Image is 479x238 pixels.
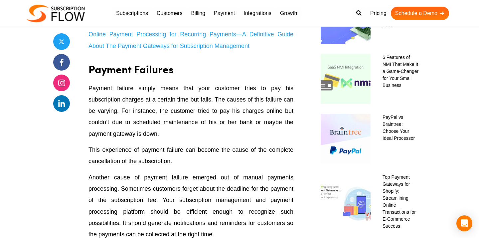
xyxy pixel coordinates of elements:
[321,54,371,104] img: SaaS software with NMI integration
[376,114,419,142] a: PayPal vs Braintree: Choose Your Ideal Processor
[391,7,449,20] a: Schedule a Demo
[88,144,293,167] p: This experience of payment failure can become the cause of the complete cancellation of the subsc...
[321,114,371,164] img: PayPal vs Braintree
[88,83,293,139] p: Payment failure simply means that your customer tries to pay his subscription charges at a certai...
[366,7,391,20] a: Pricing
[187,7,210,20] a: Billing
[152,7,187,20] a: Customers
[321,174,371,224] img: Shopify & Integrated Payment Gateways to Offer a Perfect Checkout Experience
[27,5,85,22] img: Subscriptionflow
[112,7,152,20] a: Subscriptions
[88,31,293,49] a: Online Payment Processing for Recurring Payments—A Definitive Guide About The Payment Gateways fo...
[376,54,419,89] a: 6 Features of NMI That Make It a Game-Changer for Your Small Business
[88,56,293,77] h2: Payment Failures
[276,7,302,20] a: Growth
[210,7,239,20] a: Payment
[239,7,276,20] a: Integrations
[456,215,472,231] div: Open Intercom Messenger
[376,174,419,230] a: Top Payment Gateways for Shopify: Streamlining Online Transactions for E-Commerce Success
